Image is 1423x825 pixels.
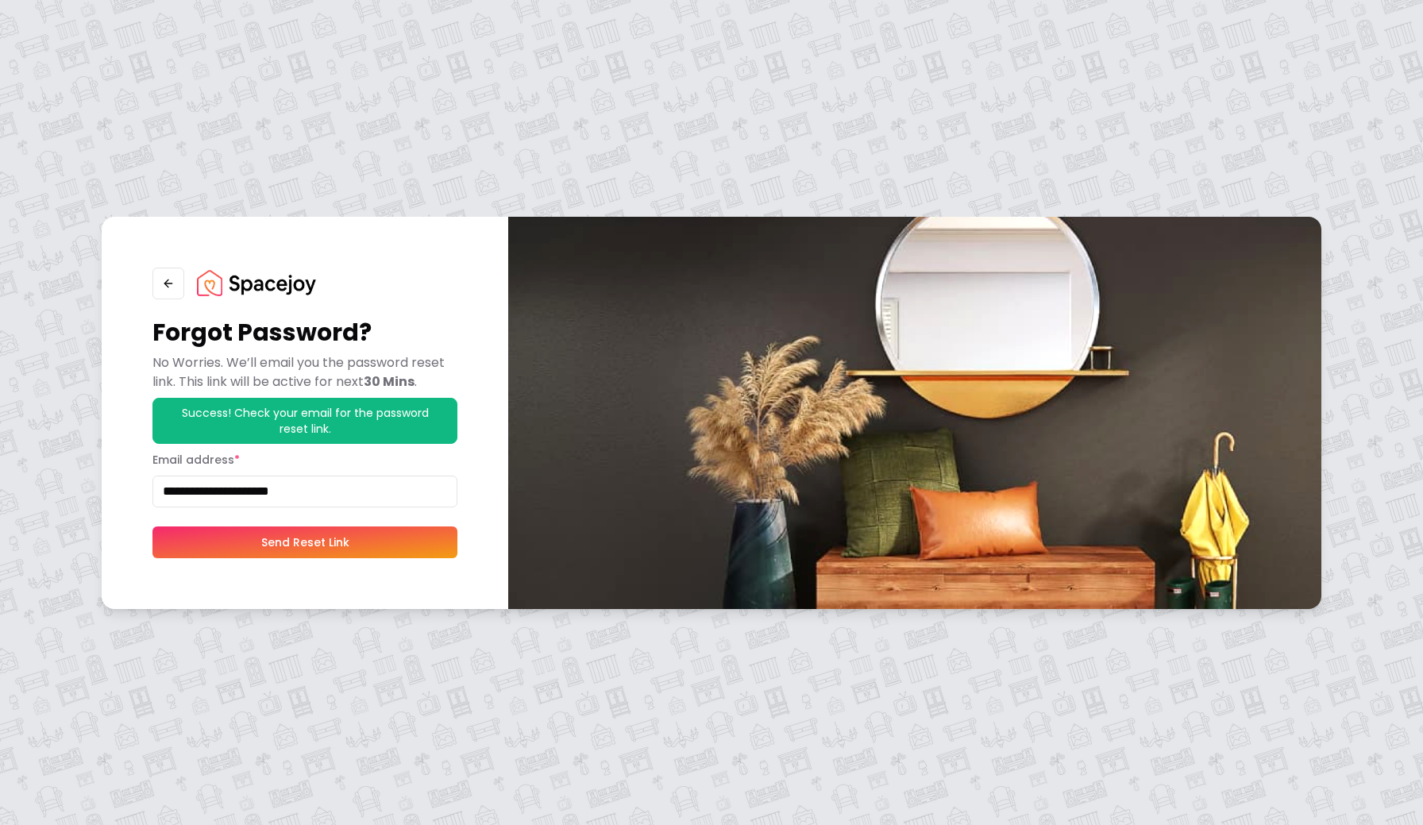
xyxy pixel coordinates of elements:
div: Success! Check your email for the password reset link. [152,398,457,444]
button: Send Reset Link [152,526,457,558]
p: No Worries. We’ll email you the password reset link. This link will be active for next . [152,353,457,391]
label: Email address [152,452,240,468]
b: 30 Mins [364,372,415,391]
img: banner [508,217,1321,609]
img: Spacejoy Logo [197,270,316,295]
h1: Forgot Password? [152,318,457,347]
